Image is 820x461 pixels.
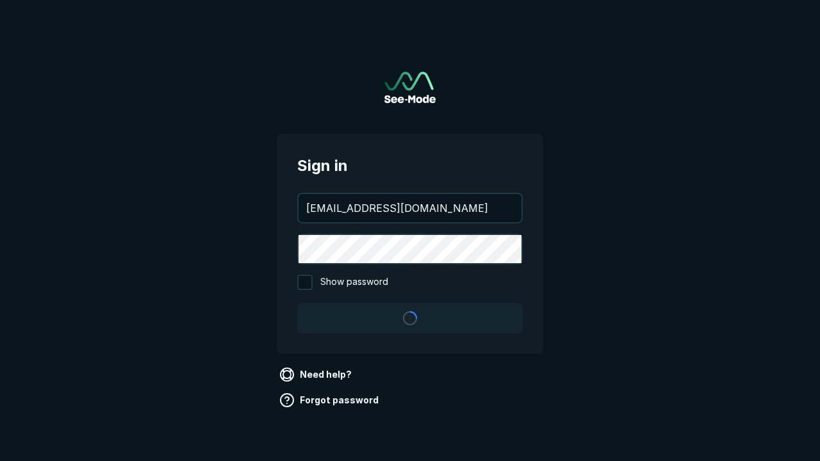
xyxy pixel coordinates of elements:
input: your@email.com [299,194,521,222]
a: Go to sign in [384,72,436,103]
span: Show password [320,275,388,290]
img: See-Mode Logo [384,72,436,103]
a: Forgot password [277,390,384,410]
a: Need help? [277,364,357,385]
span: Sign in [297,154,523,177]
